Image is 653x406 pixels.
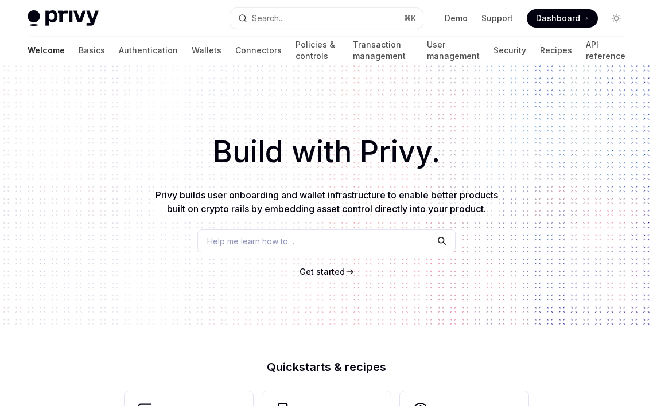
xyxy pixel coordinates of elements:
a: Demo [445,13,468,24]
a: User management [427,37,480,64]
span: Privy builds user onboarding and wallet infrastructure to enable better products built on crypto ... [156,189,498,214]
a: Connectors [235,37,282,64]
span: ⌘ K [404,14,416,23]
img: light logo [28,10,99,26]
a: Dashboard [527,9,598,28]
button: Toggle dark mode [607,9,625,28]
span: Dashboard [536,13,580,24]
a: Policies & controls [296,37,339,64]
a: Support [481,13,513,24]
a: Transaction management [353,37,413,64]
a: Welcome [28,37,65,64]
a: Security [493,37,526,64]
h2: Quickstarts & recipes [125,361,528,373]
a: Basics [79,37,105,64]
div: Search... [252,11,284,25]
a: Authentication [119,37,178,64]
span: Help me learn how to… [207,235,294,247]
h1: Build with Privy. [18,130,635,174]
a: Get started [300,266,345,278]
a: Wallets [192,37,221,64]
a: API reference [586,37,625,64]
span: Get started [300,267,345,276]
a: Recipes [540,37,572,64]
button: Open search [230,8,423,29]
